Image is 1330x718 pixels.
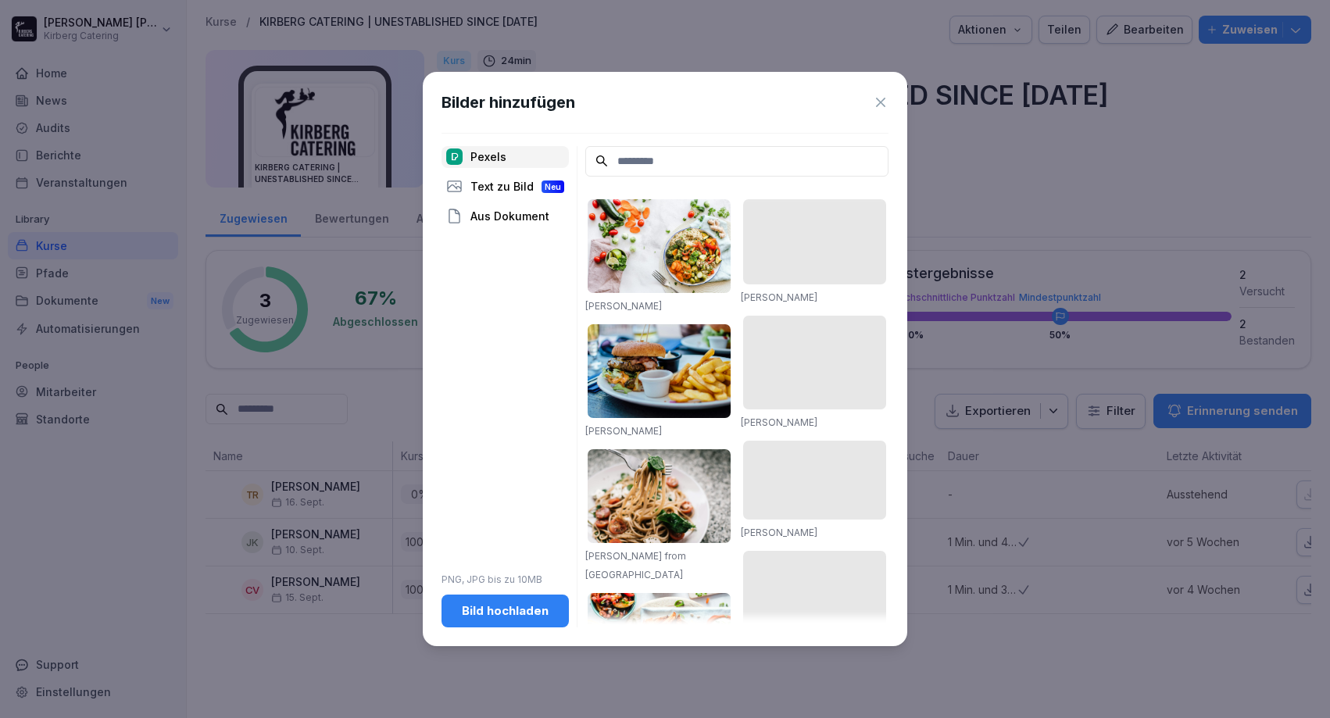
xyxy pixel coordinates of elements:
[741,527,817,538] a: [PERSON_NAME]
[741,291,817,303] a: [PERSON_NAME]
[588,593,731,699] img: pexels-photo-1640772.jpeg
[442,91,575,114] h1: Bilder hinzufügen
[542,180,564,193] div: Neu
[442,146,569,168] div: Pexels
[442,176,569,198] div: Text zu Bild
[588,449,731,543] img: pexels-photo-1279330.jpeg
[741,416,817,428] a: [PERSON_NAME]
[442,205,569,227] div: Aus Dokument
[585,425,662,437] a: [PERSON_NAME]
[585,550,686,580] a: [PERSON_NAME] from [GEOGRAPHIC_DATA]
[446,148,463,165] img: pexels.png
[442,573,569,587] p: PNG, JPG bis zu 10MB
[454,602,556,620] div: Bild hochladen
[585,300,662,312] a: [PERSON_NAME]
[588,199,731,293] img: pexels-photo-1640777.jpeg
[442,595,569,627] button: Bild hochladen
[588,324,731,418] img: pexels-photo-70497.jpeg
